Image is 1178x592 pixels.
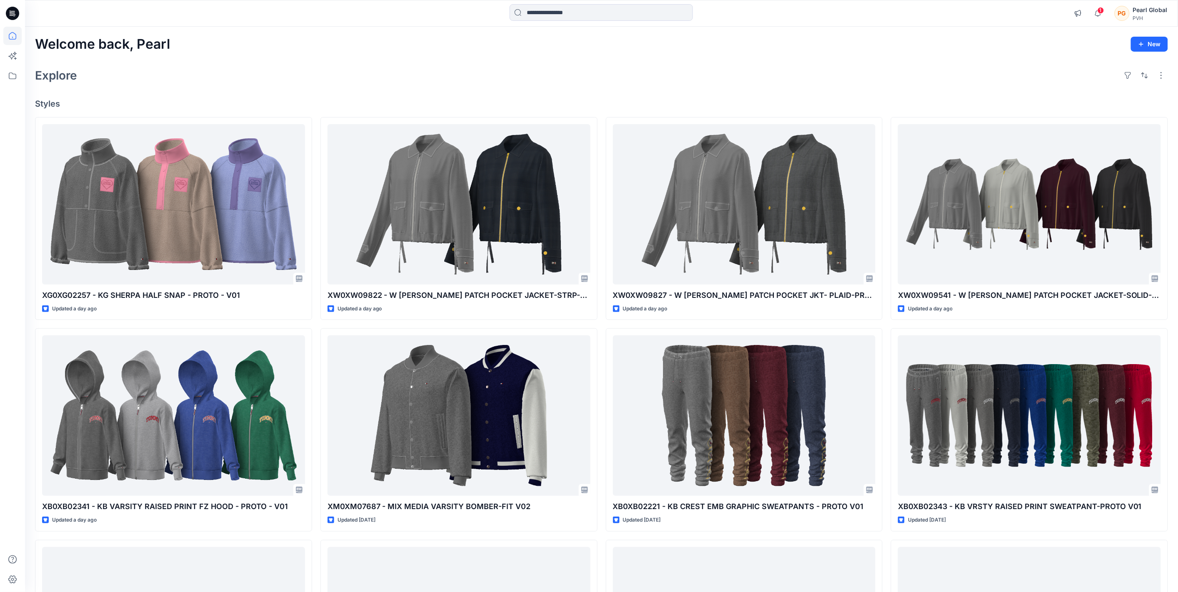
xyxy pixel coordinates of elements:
[1133,15,1168,21] div: PVH
[42,501,305,512] p: XB0XB02341 - KB VARSITY RAISED PRINT FZ HOOD - PROTO - V01
[338,305,382,313] p: Updated a day ago
[338,516,375,525] p: Updated [DATE]
[898,335,1161,496] a: XB0XB02343 - KB VRSTY RAISED PRINT SWEATPANT-PROTO V01
[898,124,1161,285] a: XW0XW09541 - W LYLA PATCH POCKET JACKET-SOLID-PROTO V01
[328,290,590,301] p: XW0XW09822 - W [PERSON_NAME] PATCH POCKET JACKET-STRP-PROTO V01
[908,305,953,313] p: Updated a day ago
[1098,7,1104,14] span: 1
[35,99,1168,109] h4: Styles
[42,335,305,496] a: XB0XB02341 - KB VARSITY RAISED PRINT FZ HOOD - PROTO - V01
[42,124,305,285] a: XG0XG02257 - KG SHERPA HALF SNAP - PROTO - V01
[1115,6,1130,21] div: PG
[328,335,590,496] a: XM0XM07687 - MIX MEDIA VARSITY BOMBER-FIT V02
[35,69,77,82] h2: Explore
[35,37,170,52] h2: Welcome back, Pearl
[613,124,876,285] a: XW0XW09827 - W LYLA PATCH POCKET JKT- PLAID-PROTO V01
[623,305,668,313] p: Updated a day ago
[1133,5,1168,15] div: Pearl Global
[1131,37,1168,52] button: New
[908,516,946,525] p: Updated [DATE]
[52,516,97,525] p: Updated a day ago
[898,501,1161,512] p: XB0XB02343 - KB VRSTY RAISED PRINT SWEATPANT-PROTO V01
[623,516,661,525] p: Updated [DATE]
[328,501,590,512] p: XM0XM07687 - MIX MEDIA VARSITY BOMBER-FIT V02
[613,335,876,496] a: XB0XB02221 - KB CREST EMB GRAPHIC SWEATPANTS - PROTO V01
[328,124,590,285] a: XW0XW09822 - W LYLA PATCH POCKET JACKET-STRP-PROTO V01
[42,290,305,301] p: XG0XG02257 - KG SHERPA HALF SNAP - PROTO - V01
[613,501,876,512] p: XB0XB02221 - KB CREST EMB GRAPHIC SWEATPANTS - PROTO V01
[613,290,876,301] p: XW0XW09827 - W [PERSON_NAME] PATCH POCKET JKT- PLAID-PROTO V01
[898,290,1161,301] p: XW0XW09541 - W [PERSON_NAME] PATCH POCKET JACKET-SOLID-PROTO V01
[52,305,97,313] p: Updated a day ago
